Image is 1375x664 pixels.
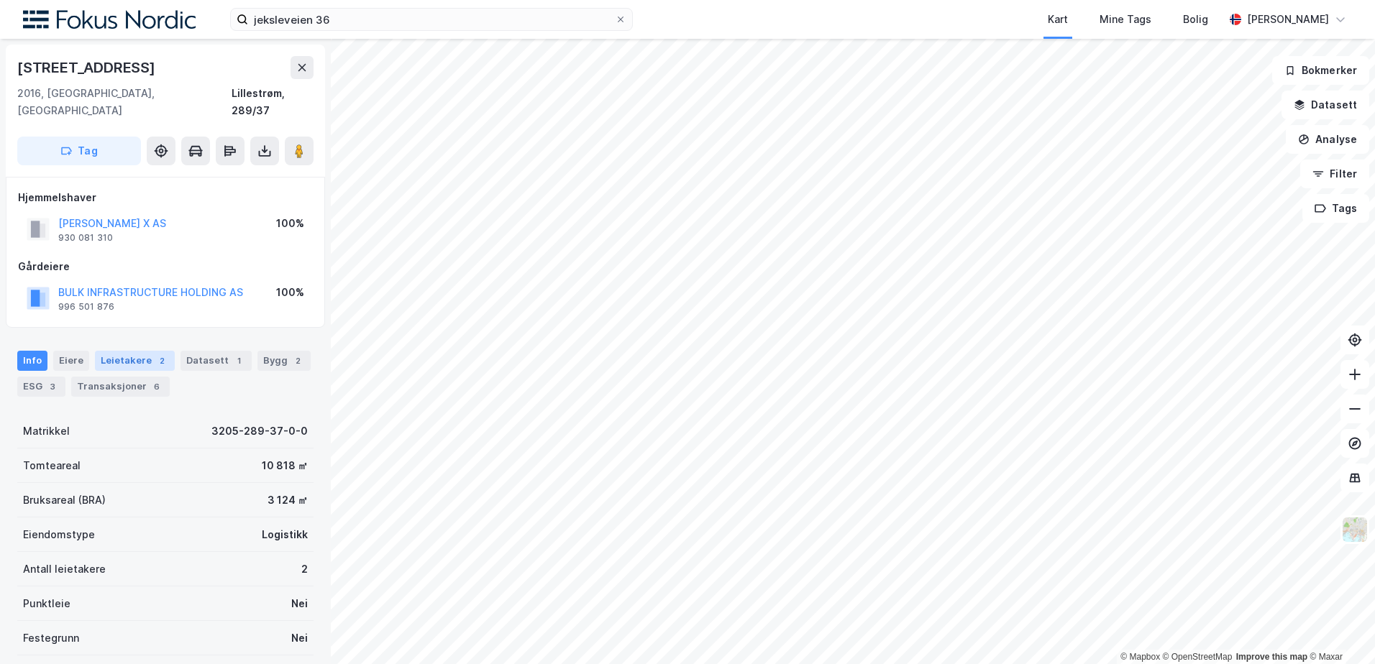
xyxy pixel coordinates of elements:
a: Improve this map [1236,652,1307,662]
img: Z [1341,516,1369,543]
div: 2 [301,561,308,578]
div: Datasett [181,351,252,371]
button: Filter [1300,160,1369,188]
div: 3205-289-37-0-0 [211,423,308,440]
div: Kontrollprogram for chat [1303,595,1375,664]
div: Eiere [53,351,89,371]
div: 996 501 876 [58,301,114,313]
button: Tag [17,137,141,165]
input: Søk på adresse, matrikkel, gårdeiere, leietakere eller personer [248,9,615,30]
div: Bruksareal (BRA) [23,492,106,509]
div: 3 [45,379,60,394]
div: 3 124 ㎡ [268,492,308,509]
iframe: Chat Widget [1303,595,1375,664]
img: fokus-nordic-logo.8a93422641609758e4ac.png [23,10,196,29]
div: Leietakere [95,351,175,371]
div: [PERSON_NAME] [1247,11,1329,28]
div: Bygg [257,351,311,371]
div: Logistikk [262,526,308,543]
div: Nei [291,630,308,647]
div: Gårdeiere [18,258,313,275]
div: Tomteareal [23,457,81,474]
div: Antall leietakere [23,561,106,578]
div: ESG [17,377,65,397]
div: 930 081 310 [58,232,113,244]
button: Bokmerker [1272,56,1369,85]
button: Datasett [1282,91,1369,119]
button: Analyse [1286,125,1369,154]
div: Nei [291,595,308,612]
div: 2 [291,354,305,368]
div: 100% [276,215,304,232]
div: 2 [155,354,169,368]
div: Hjemmelshaver [18,189,313,206]
div: 6 [150,379,164,394]
div: 10 818 ㎡ [262,457,308,474]
div: Mine Tags [1100,11,1151,28]
div: Bolig [1183,11,1208,28]
div: 2016, [GEOGRAPHIC_DATA], [GEOGRAPHIC_DATA] [17,85,232,119]
div: Kart [1048,11,1068,28]
div: 100% [276,284,304,301]
div: 1 [232,354,246,368]
div: Info [17,351,47,371]
div: Punktleie [23,595,70,612]
a: OpenStreetMap [1163,652,1233,662]
div: Lillestrøm, 289/37 [232,85,314,119]
a: Mapbox [1120,652,1160,662]
div: [STREET_ADDRESS] [17,56,158,79]
div: Eiendomstype [23,526,95,543]
button: Tags [1302,194,1369,223]
div: Transaksjoner [71,377,170,397]
div: Festegrunn [23,630,79,647]
div: Matrikkel [23,423,70,440]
